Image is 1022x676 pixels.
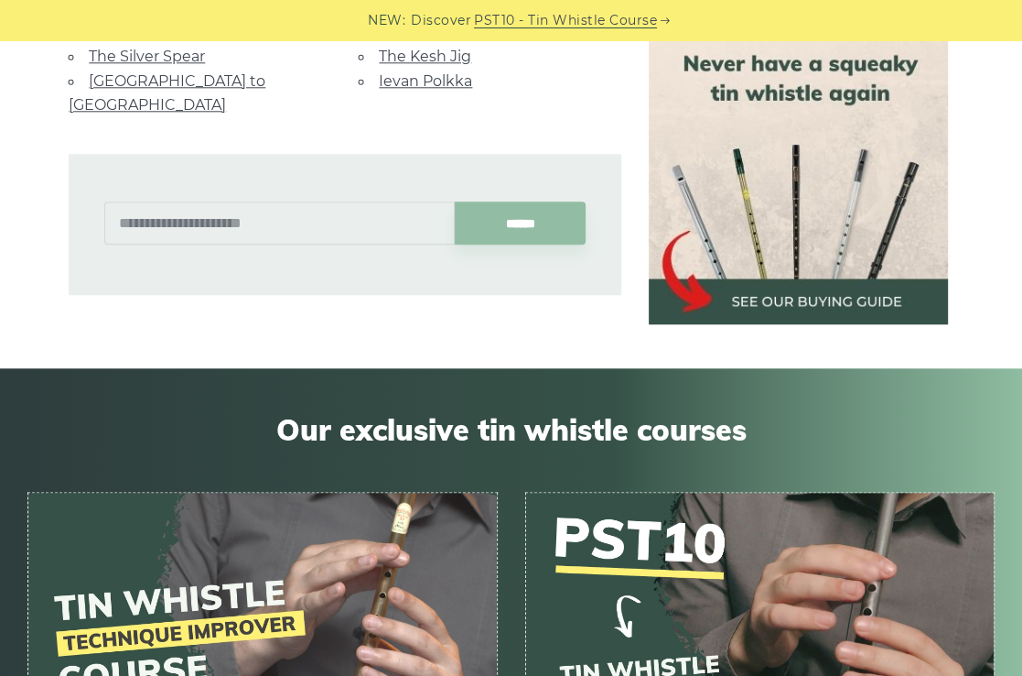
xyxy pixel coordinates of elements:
a: PST10 - Tin Whistle Course [474,10,657,31]
span: Our exclusive tin whistle courses [27,412,995,447]
img: tin whistle buying guide [649,26,947,324]
a: The Kesh Jig [379,48,471,65]
a: [GEOGRAPHIC_DATA] to [GEOGRAPHIC_DATA] [69,72,265,114]
span: Discover [411,10,471,31]
a: The Silver Spear [89,48,205,65]
a: Ievan Polkka [379,72,472,90]
span: NEW: [368,10,405,31]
